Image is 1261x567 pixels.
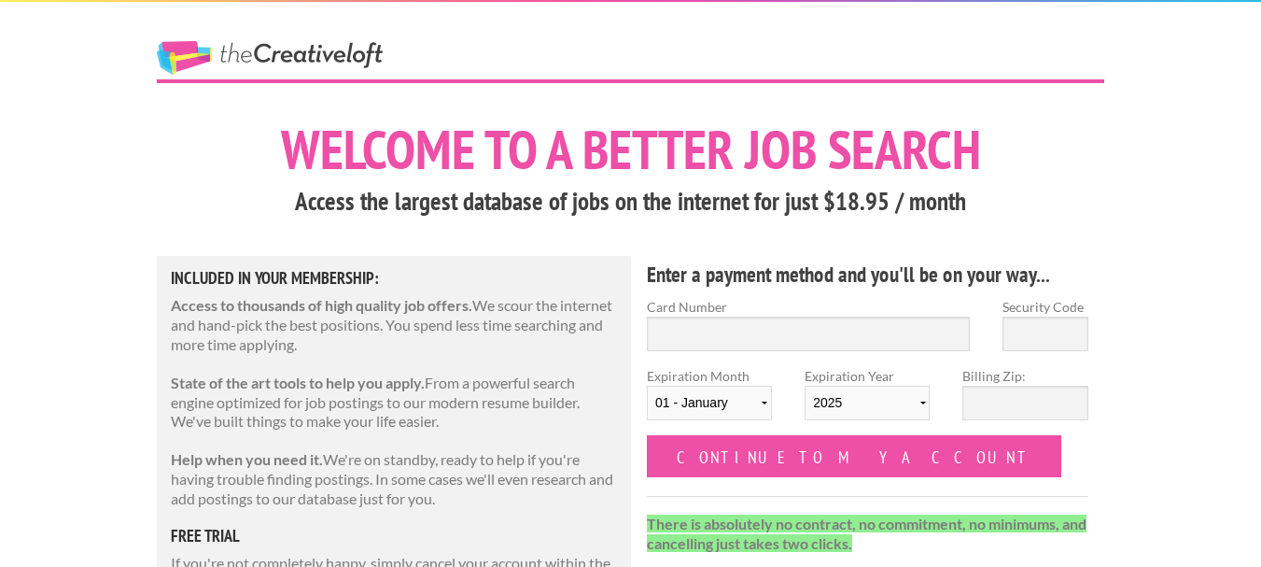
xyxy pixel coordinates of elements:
[805,386,930,420] select: Expiration Year
[171,296,617,354] p: We scour the internet and hand-pick the best positions. You spend less time searching and more ti...
[962,366,1087,386] label: Billing Zip:
[171,374,617,432] p: From a powerful search engine optimized for job postings to our modern resume builder. We've buil...
[647,260,1088,290] h4: Enter a payment method and you'll be on your way...
[647,386,772,420] select: Expiration Month
[171,450,617,508] p: We're on standby, ready to help if you're having trouble finding postings. In some cases we'll ev...
[171,450,323,468] strong: Help when you need it.
[171,270,617,287] h5: Included in Your Membership:
[171,296,472,314] strong: Access to thousands of high quality job offers.
[171,528,617,545] h5: free trial
[157,184,1104,220] h3: Access the largest database of jobs on the internet for just $18.95 / month
[647,297,970,317] label: Card Number
[157,41,383,75] a: The Creative Loft
[171,374,425,391] strong: State of the art tools to help you apply.
[647,435,1061,477] input: Continue to my account
[647,515,1086,552] strong: There is absolutely no contract, no commitment, no minimums, and cancelling just takes two clicks.
[805,366,930,435] label: Expiration Year
[157,122,1104,177] h1: Welcome to a better job search
[647,366,772,435] label: Expiration Month
[1002,297,1088,317] label: Security Code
